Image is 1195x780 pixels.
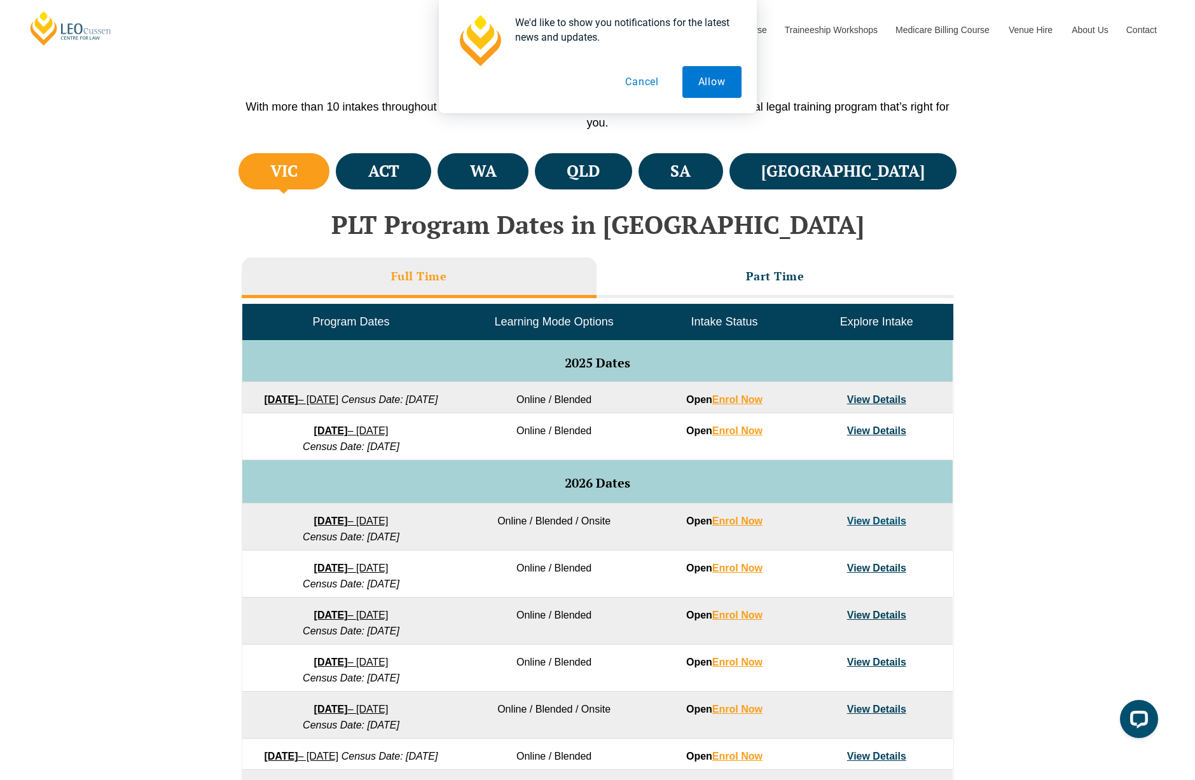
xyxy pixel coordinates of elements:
span: Program Dates [312,315,389,328]
a: [DATE]– [DATE] [314,610,389,620]
td: Online / Blended / Onsite [460,692,648,739]
em: Census Date: [DATE] [303,673,399,683]
a: Enrol Now [712,394,763,405]
em: Census Date: [DATE] [342,751,438,762]
strong: Open [686,657,763,667]
a: Enrol Now [712,563,763,573]
strong: [DATE] [314,563,348,573]
h4: [GEOGRAPHIC_DATA] [761,161,925,182]
div: We'd like to show you notifications for the latest news and updates. [505,15,742,44]
a: [DATE]– [DATE] [264,751,338,762]
a: View Details [847,394,906,405]
strong: Open [686,394,763,405]
h4: ACT [368,161,399,182]
a: View Details [847,425,906,436]
strong: Open [686,704,763,715]
h4: SA [670,161,691,182]
span: Intake Status [691,315,757,328]
h2: PLT Program Dates in [GEOGRAPHIC_DATA] [235,210,960,238]
td: Online / Blended [460,739,648,770]
strong: Open [686,610,763,620]
strong: [DATE] [314,704,348,715]
em: Census Date: [DATE] [303,578,399,589]
button: Allow [682,66,742,98]
a: Enrol Now [712,657,763,667]
a: [DATE]– [DATE] [314,704,389,715]
a: [DATE]– [DATE] [314,516,389,526]
span: 2025 Dates [565,354,630,371]
span: 2026 Dates [565,474,630,491]
em: Census Date: [DATE] [303,531,399,542]
td: Online / Blended / Onsite [460,503,648,551]
span: Learning Mode Options [495,315,614,328]
span: Explore Intake [840,315,913,328]
a: Enrol Now [712,704,763,715]
strong: [DATE] [264,751,298,762]
p: With more than 10 intakes throughout the year and a range of learning modes, you can find a pract... [235,99,960,131]
td: Online / Blended [460,645,648,692]
h4: QLD [567,161,600,182]
a: Enrol Now [712,516,763,526]
button: Cancel [609,66,675,98]
td: Online / Blended [460,382,648,413]
em: Census Date: [DATE] [342,394,438,405]
strong: [DATE] [264,394,298,405]
strong: Open [686,516,763,526]
a: [DATE]– [DATE] [314,425,389,436]
h3: Part Time [746,269,805,284]
a: View Details [847,610,906,620]
td: Online / Blended [460,413,648,460]
strong: [DATE] [314,610,348,620]
strong: Open [686,425,763,436]
strong: [DATE] [314,425,348,436]
a: View Details [847,657,906,667]
a: View Details [847,516,906,526]
a: Enrol Now [712,751,763,762]
iframe: LiveChat chat widget [1110,695,1163,748]
h4: VIC [270,161,298,182]
h4: WA [470,161,497,182]
strong: Open [686,563,763,573]
em: Census Date: [DATE] [303,626,399,636]
em: Census Date: [DATE] [303,441,399,452]
a: View Details [847,563,906,573]
img: notification icon [454,15,505,66]
strong: [DATE] [314,516,348,526]
td: Online / Blended [460,551,648,598]
strong: [DATE] [314,657,348,667]
strong: Open [686,751,763,762]
a: Enrol Now [712,425,763,436]
a: View Details [847,704,906,715]
td: Online / Blended [460,598,648,645]
h3: Full Time [391,269,447,284]
a: [DATE]– [DATE] [314,563,389,573]
a: View Details [847,751,906,762]
a: [DATE]– [DATE] [314,657,389,667]
a: Enrol Now [712,610,763,620]
a: [DATE]– [DATE] [264,394,338,405]
em: Census Date: [DATE] [303,720,399,730]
